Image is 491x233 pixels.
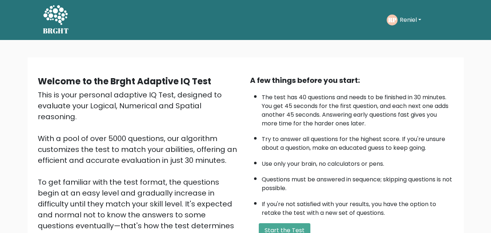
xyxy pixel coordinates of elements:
a: BRGHT [43,3,69,37]
div: A few things before you start: [250,75,454,86]
li: Use only your brain, no calculators or pens. [262,156,454,168]
li: Try to answer all questions for the highest score. If you're unsure about a question, make an edu... [262,131,454,152]
button: Reniel [398,15,423,25]
text: RP [387,16,396,24]
li: The test has 40 questions and needs to be finished in 30 minutes. You get 45 seconds for the firs... [262,89,454,128]
li: Questions must be answered in sequence; skipping questions is not possible. [262,172,454,193]
li: If you're not satisfied with your results, you have the option to retake the test with a new set ... [262,196,454,217]
b: Welcome to the Brght Adaptive IQ Test [38,75,211,87]
h5: BRGHT [43,27,69,35]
